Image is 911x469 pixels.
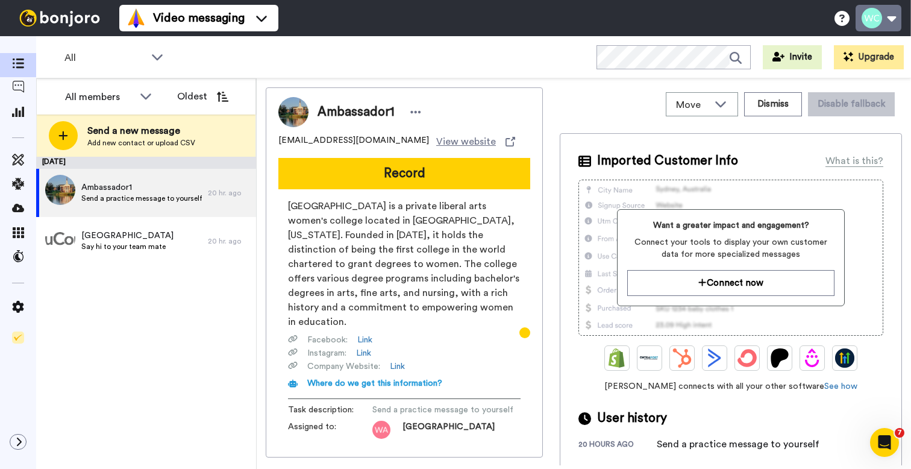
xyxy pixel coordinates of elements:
span: Send a practice message to yourself [81,194,202,203]
img: GoHighLevel [835,348,854,368]
span: Facebook : [307,334,348,346]
img: vm-color.svg [127,8,146,28]
div: Tooltip anchor [519,327,530,338]
button: Upgrade [834,45,904,69]
img: Hubspot [672,348,692,368]
button: Dismiss [744,92,802,116]
span: [GEOGRAPHIC_DATA] [81,230,174,242]
a: Link [356,347,371,359]
div: 20 hours ago [578,439,657,452]
span: Company Website : [307,360,380,373]
span: 7 [895,428,904,438]
button: Oldest [168,84,237,109]
span: Want a greater impact and engagement? [627,219,834,231]
span: Send a practice message to yourself [372,404,513,416]
span: Task description : [288,404,372,416]
a: Link [357,334,372,346]
iframe: Intercom live chat [870,428,899,457]
button: Invite [763,45,822,69]
a: Link [390,360,405,373]
img: Image of Ambassador1 [278,97,308,127]
span: [GEOGRAPHIC_DATA] [402,421,495,439]
div: All members [65,90,134,104]
img: Shopify [607,348,627,368]
span: Move [676,98,709,112]
button: Connect now [627,270,834,296]
span: User history [597,409,667,427]
div: 20 hr. ago [208,236,250,246]
img: Ontraport [640,348,659,368]
span: All [64,51,145,65]
span: Send a new message [87,124,195,138]
div: Send a practice message to yourself [657,437,819,452]
div: 20 hr. ago [208,188,250,198]
button: Disable fallback [808,92,895,116]
span: Assigned to: [288,421,372,439]
button: Record [278,158,530,189]
span: Imported Customer Info [597,152,738,170]
img: ConvertKit [737,348,757,368]
a: See how [824,382,857,391]
img: Patreon [770,348,789,368]
div: What is this? [825,154,883,168]
span: Ambassador1 [318,103,395,121]
img: bj-logo-header-white.svg [14,10,105,27]
span: Add new contact or upload CSV [87,138,195,148]
span: View website [436,134,496,149]
img: a02c529c-0caf-4283-9bb9-6a432c626eac.jpg [45,175,75,205]
span: [GEOGRAPHIC_DATA] is a private liberal arts women's college located in [GEOGRAPHIC_DATA], [US_STA... [288,199,521,329]
span: Connect your tools to display your own customer data for more specialized messages [627,236,834,260]
img: wa.png [372,421,390,439]
span: [EMAIL_ADDRESS][DOMAIN_NAME] [278,134,429,149]
span: [PERSON_NAME] connects with all your other software [578,380,883,392]
img: Checklist.svg [12,332,24,344]
span: Where do we get this information? [307,379,442,388]
img: 7faaa175-71f3-4365-8c31-1c1f7abb83da.png [45,223,75,253]
a: View website [436,134,515,149]
img: Drip [803,348,822,368]
span: Ambassador1 [81,181,202,194]
div: [DATE] [36,157,256,169]
span: Say hi to your team mate [81,242,174,251]
span: Instagram : [307,347,346,359]
img: ActiveCampaign [705,348,724,368]
span: Video messaging [153,10,245,27]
